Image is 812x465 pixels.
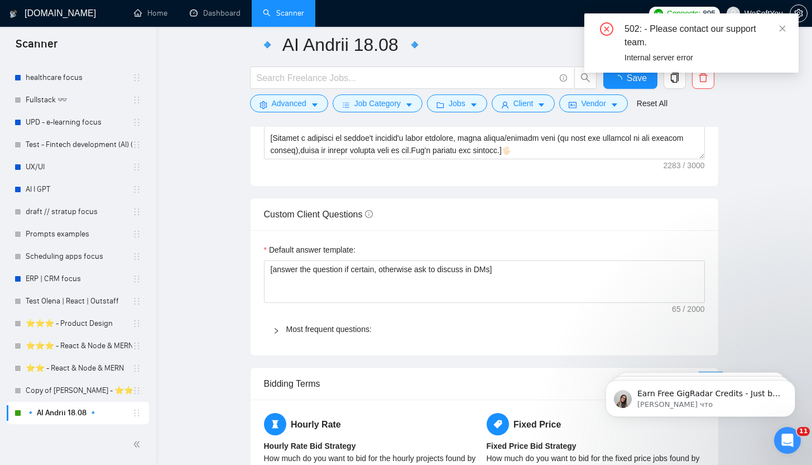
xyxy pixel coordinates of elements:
[260,101,267,109] span: setting
[26,335,132,357] a: ⭐️⭐️⭐️ - React & Node & MERN
[470,101,478,109] span: caret-down
[7,178,149,201] li: AI I GPT
[256,31,696,59] input: Scanner name...
[132,96,141,105] span: holder
[487,442,576,450] b: Fixed Price Bid Strategy
[132,140,141,149] span: holder
[311,101,319,109] span: caret-down
[26,111,132,134] a: UPD - e-learning focus
[7,36,66,59] span: Scanner
[637,97,667,110] a: Reset All
[7,156,149,178] li: UX/UI
[7,335,149,357] li: ⭐️⭐️⭐️ - React & Node & MERN
[264,260,705,303] textarea: Default answer template:
[354,97,401,110] span: Job Category
[611,101,618,109] span: caret-down
[272,97,306,110] span: Advanced
[26,312,132,335] a: ⭐️⭐️⭐️ - Product Design
[263,8,304,18] a: searchScanner
[589,357,812,435] iframe: Intercom notifications сообщение
[26,379,132,402] a: Copy of [PERSON_NAME] - ⭐️⭐️ - Front Dev
[7,357,149,379] li: ⭐️⭐️ - React & Node & MERN
[26,357,132,379] a: ⭐️⭐️ - React & Node & MERN
[26,402,132,424] a: 🔹 AI Andrii 18.08 🔹
[286,325,372,334] a: Most frequent questions:
[134,8,167,18] a: homeHome
[7,312,149,335] li: ⭐️⭐️⭐️ - Product Design
[7,402,149,424] li: 🔹 AI Andrii 18.08 🔹
[790,4,808,22] button: setting
[26,201,132,223] a: draft // stratup focus
[703,7,715,20] span: 895
[560,74,567,82] span: info-circle
[257,71,555,85] input: Search Freelance Jobs...
[132,118,141,127] span: holder
[264,316,705,342] div: Most frequent questions:
[26,67,132,89] a: healthcare focus
[132,163,141,172] span: holder
[581,97,606,110] span: Vendor
[264,442,356,450] b: Hourly Rate Bid Strategy
[779,25,786,32] span: close
[7,67,149,89] li: healthcare focus
[7,134,149,156] li: Test - Fintech development (AI) (creation stage)
[132,185,141,194] span: holder
[342,101,350,109] span: bars
[790,9,807,18] span: setting
[132,274,141,283] span: holder
[250,94,328,112] button: settingAdvancedcaret-down
[132,73,141,82] span: holder
[624,51,785,64] div: Internal server error
[132,409,141,417] span: holder
[7,245,149,268] li: Scheduling apps focus
[492,94,555,112] button: userClientcaret-down
[365,210,373,218] span: info-circle
[613,75,627,84] span: loading
[26,89,132,111] a: Fullstack 👓
[559,94,627,112] button: idcardVendorcaret-down
[7,201,149,223] li: draft // stratup focus
[26,178,132,201] a: AI I GPT
[427,94,487,112] button: folderJobscaret-down
[264,413,286,435] span: hourglass
[575,73,596,83] span: search
[501,101,509,109] span: user
[273,328,280,334] span: right
[133,439,144,450] span: double-left
[132,319,141,328] span: holder
[9,5,17,23] img: logo
[405,101,413,109] span: caret-down
[132,341,141,350] span: holder
[333,94,422,112] button: barsJob Categorycaret-down
[26,268,132,290] a: ERP | CRM focus
[537,101,545,109] span: caret-down
[7,290,149,312] li: Test Olena | React | Outstaff
[26,134,132,156] a: Test - Fintech development (AI) (creation stage)
[436,101,444,109] span: folder
[26,245,132,268] a: Scheduling apps focus
[729,10,737,17] span: user
[264,368,705,400] div: Bidding Terms
[132,297,141,306] span: holder
[26,156,132,178] a: UX/UI
[264,413,482,435] h5: Hourly Rate
[600,22,613,36] span: close-circle
[7,223,149,245] li: Prompts examples
[132,252,141,261] span: holder
[624,22,785,49] div: 502: - Please contact our support team.
[667,7,700,20] span: Connects:
[190,8,241,18] a: dashboardDashboard
[574,67,597,89] button: search
[264,210,373,219] span: Custom Client Questions
[26,223,132,245] a: Prompts examples
[132,207,141,216] span: holder
[513,97,534,110] span: Client
[26,290,132,312] a: Test Olena | React | Outstaff
[7,89,149,111] li: Fullstack 👓
[487,413,509,435] span: tag
[790,9,808,18] a: setting
[7,268,149,290] li: ERP | CRM focus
